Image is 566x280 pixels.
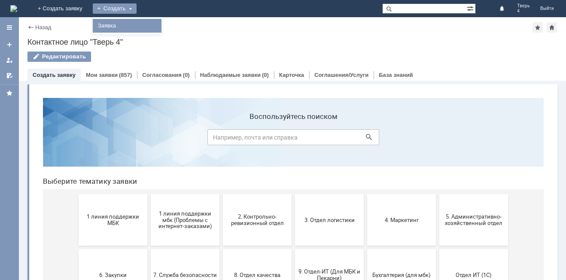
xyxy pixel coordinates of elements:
[517,9,530,14] span: 4
[262,125,325,132] span: 3. Отдел логистики
[3,38,16,52] a: Создать заявку
[403,158,472,210] button: Отдел ИТ (1С)
[517,3,530,9] span: Тверь
[467,4,475,12] span: Расширенный поиск
[279,72,304,78] a: Карточка
[45,232,109,245] span: Отдел-ИТ (Битрикс24 и CRM)
[117,119,181,138] span: 1 линия поддержки мбк (Проблемы с интернет-заказами)
[406,229,469,248] span: [PERSON_NAME]. Услуги ИТ для МБК (оформляет L1)
[171,21,343,30] label: Воспользуйтесь поиском
[331,103,400,155] button: 4. Маркетинг
[331,213,400,265] button: Это соглашение не активно!
[43,213,111,265] button: Отдел-ИТ (Битрикс24 и CRM)
[93,3,137,14] div: Создать
[334,232,397,245] span: Это соглашение не активно!
[119,72,132,78] div: (857)
[45,180,109,187] span: 6. Закупки
[86,72,118,78] a: Мои заявки
[10,5,17,12] img: logo
[27,38,557,46] div: Контактное лицо "Тверь 4"
[259,103,328,155] button: 3. Отдел логистики
[403,213,472,265] button: [PERSON_NAME]. Услуги ИТ для МБК (оформляет L1)
[3,53,16,67] a: Мои заявки
[7,86,508,94] header: Выберите тематику заявки
[262,72,269,78] div: (0)
[189,235,253,242] span: Финансовый отдел
[259,213,328,265] button: Франчайзинг
[183,72,190,78] div: (0)
[117,235,181,242] span: Отдел-ИТ (Офис)
[187,103,256,155] button: 2. Контрольно-ревизионный отдел
[94,21,160,31] a: Заявка
[334,180,397,187] span: Бухгалтерия (для мбк)
[115,158,183,210] button: 7. Служба безопасности
[334,125,397,132] span: 4. Маркетинг
[187,158,256,210] button: 8. Отдел качества
[314,72,368,78] a: Соглашения/Услуги
[262,177,325,190] span: 9. Отдел-ИТ (Для МБК и Пекарни)
[43,103,111,155] button: 1 линия поддержки МБК
[171,38,343,54] input: Например, почта или справка
[43,158,111,210] button: 6. Закупки
[10,5,17,12] a: Перейти на домашнюю страницу
[259,158,328,210] button: 9. Отдел-ИТ (Для МБК и Пекарни)
[33,72,76,78] a: Создать заявку
[187,213,256,265] button: Финансовый отдел
[533,22,543,33] div: Добавить в избранное
[406,122,469,135] span: 5. Административно-хозяйственный отдел
[262,235,325,242] span: Франчайзинг
[115,213,183,265] button: Отдел-ИТ (Офис)
[117,180,181,187] span: 7. Служба безопасности
[331,158,400,210] button: Бухгалтерия (для мбк)
[403,103,472,155] button: 5. Административно-хозяйственный отдел
[115,103,183,155] button: 1 линия поддержки мбк (Проблемы с интернет-заказами)
[547,22,557,33] div: Сделать домашней страницей
[35,24,51,30] a: Назад
[142,72,182,78] a: Согласования
[3,69,16,82] a: Мои согласования
[200,72,261,78] a: Наблюдаемые заявки
[189,180,253,187] span: 8. Отдел качества
[45,122,109,135] span: 1 линия поддержки МБК
[379,72,413,78] a: База знаний
[406,180,469,187] span: Отдел ИТ (1С)
[189,122,253,135] span: 2. Контрольно-ревизионный отдел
